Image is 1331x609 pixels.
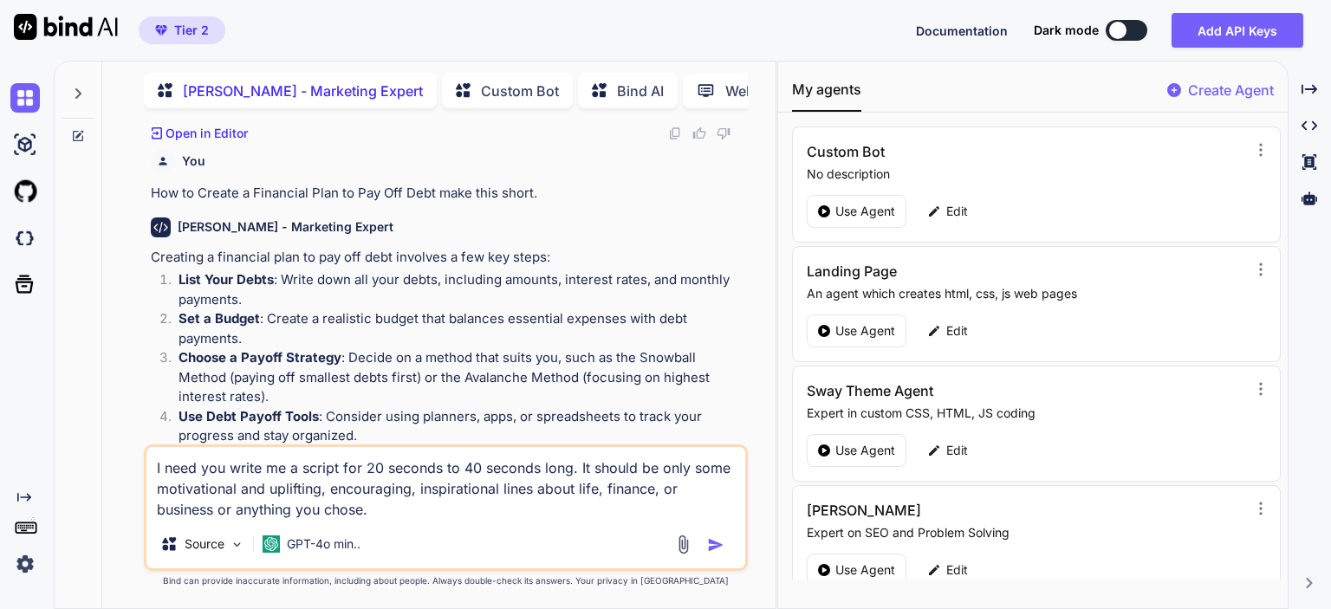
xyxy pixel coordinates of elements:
[155,25,167,36] img: premium
[668,126,682,140] img: copy
[807,141,1114,162] h3: Custom Bot
[807,405,1246,422] p: Expert in custom CSS, HTML, JS coding
[287,535,360,553] p: GPT-4o min..
[1188,80,1274,100] p: Create Agent
[807,524,1246,541] p: Expert on SEO and Problem Solving
[179,407,744,446] p: : Consider using planners, apps, or spreadsheets to track your progress and stay organized.
[707,536,724,554] img: icon
[10,177,40,206] img: githubLight
[792,79,861,112] button: My agents
[179,270,744,309] p: : Write down all your debts, including amounts, interest rates, and monthly payments.
[717,126,730,140] img: dislike
[179,349,341,366] strong: Choose a Payoff Strategy
[151,248,744,268] p: Creating a financial plan to pay off debt involves a few key steps:
[807,380,1114,401] h3: Sway Theme Agent
[179,309,744,348] p: : Create a realistic budget that balances essential expenses with debt payments.
[673,534,693,554] img: attachment
[835,203,895,220] p: Use Agent
[807,261,1114,282] h3: Landing Page
[916,23,1008,38] span: Documentation
[916,22,1008,40] button: Documentation
[178,218,393,236] h6: [PERSON_NAME] - Marketing Expert
[146,447,745,520] textarea: I need you write me a script for 20 seconds to 40 seconds long. It should be only some motivation...
[835,561,895,579] p: Use Agent
[230,537,244,552] img: Pick Models
[179,271,274,288] strong: List Your Debts
[179,310,260,327] strong: Set a Budget
[10,549,40,579] img: settings
[946,561,968,579] p: Edit
[807,285,1246,302] p: An agent which creates html, css, js web pages
[179,348,744,407] p: : Decide on a method that suits you, such as the Snowball Method (paying off smallest debts first...
[10,224,40,253] img: darkCloudIdeIcon
[182,152,205,170] h6: You
[151,184,744,204] p: How to Create a Financial Plan to Pay Off Debt make this short.
[183,81,423,101] p: [PERSON_NAME] - Marketing Expert
[807,500,1114,521] h3: [PERSON_NAME]
[166,125,248,142] p: Open in Editor
[617,81,664,101] p: Bind AI
[139,16,225,44] button: premiumTier 2
[10,130,40,159] img: ai-studio
[14,14,118,40] img: Bind AI
[692,126,706,140] img: like
[946,322,968,340] p: Edit
[185,535,224,553] p: Source
[807,165,1246,183] p: No description
[946,203,968,220] p: Edit
[144,574,748,587] p: Bind can provide inaccurate information, including about people. Always double-check its answers....
[10,83,40,113] img: chat
[174,22,209,39] span: Tier 2
[946,442,968,459] p: Edit
[1172,13,1303,48] button: Add API Keys
[835,322,895,340] p: Use Agent
[179,408,319,424] strong: Use Debt Payoff Tools
[1034,22,1099,39] span: Dark mode
[835,442,895,459] p: Use Agent
[481,81,559,101] p: Custom Bot
[263,535,280,553] img: GPT-4o mini
[725,81,804,101] p: Web Search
